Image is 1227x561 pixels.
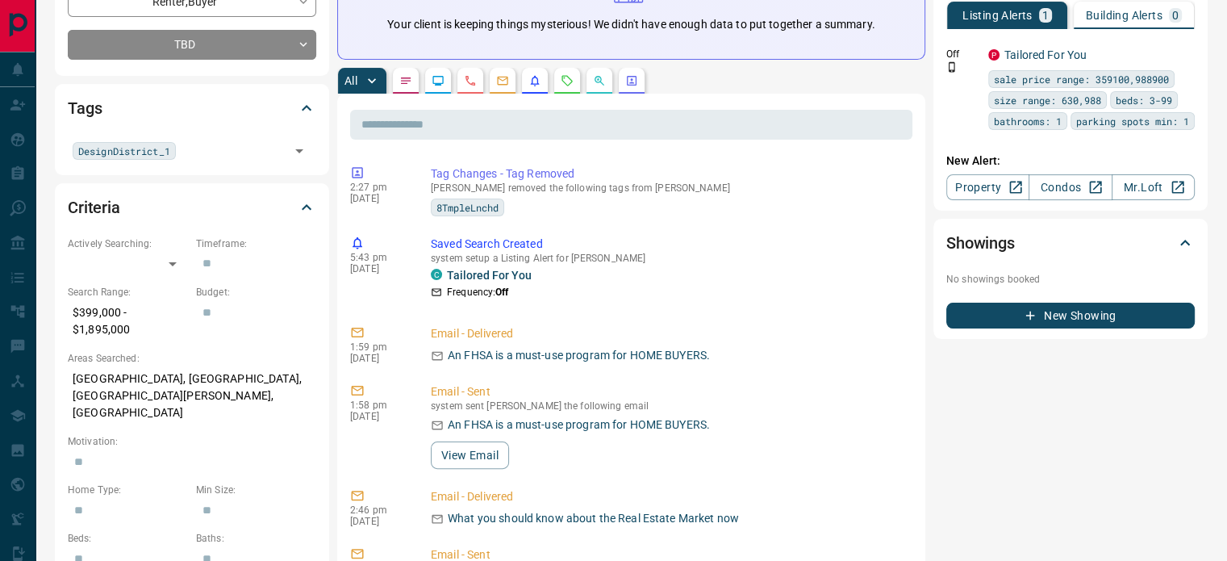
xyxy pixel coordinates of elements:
[946,303,1195,329] button: New Showing
[1172,10,1179,21] p: 0
[350,411,407,422] p: [DATE]
[431,236,906,253] p: Saved Search Created
[994,113,1062,129] span: bathrooms: 1
[350,341,407,353] p: 1:59 pm
[431,488,906,505] p: Email - Delivered
[431,442,509,469] button: View Email
[431,269,442,280] div: condos.ca
[448,510,739,527] p: What you should know about the Real Estate Market now
[1029,174,1112,200] a: Condos
[350,252,407,263] p: 5:43 pm
[448,347,710,364] p: An FHSA is a must-use program for HOME BUYERS.
[431,182,906,194] p: [PERSON_NAME] removed the following tags from [PERSON_NAME]
[1116,92,1172,108] span: beds: 3-99
[350,504,407,516] p: 2:46 pm
[431,400,906,412] p: system sent [PERSON_NAME] the following email
[495,287,508,298] strong: Off
[431,253,906,264] p: system setup a Listing Alert for [PERSON_NAME]
[350,400,407,411] p: 1:58 pm
[288,140,311,162] button: Open
[196,237,316,251] p: Timeframe:
[68,237,188,251] p: Actively Searching:
[399,74,412,87] svg: Notes
[196,531,316,546] p: Baths:
[78,143,170,159] span: DesignDistrict_1
[431,165,906,182] p: Tag Changes - Tag Removed
[561,74,574,87] svg: Requests
[436,199,499,216] span: 8TmpleLnchd
[946,153,1195,170] p: New Alert:
[387,16,874,33] p: Your client is keeping things mysterious! We didn't have enough data to put together a summary.
[1042,10,1049,21] p: 1
[68,483,188,497] p: Home Type:
[625,74,638,87] svg: Agent Actions
[344,75,357,86] p: All
[432,74,444,87] svg: Lead Browsing Activity
[68,434,316,449] p: Motivation:
[1076,113,1189,129] span: parking spots min: 1
[68,351,316,366] p: Areas Searched:
[946,174,1029,200] a: Property
[68,285,188,299] p: Search Range:
[946,230,1015,256] h2: Showings
[350,353,407,364] p: [DATE]
[946,272,1195,287] p: No showings booked
[68,188,316,227] div: Criteria
[1112,174,1195,200] a: Mr.Loft
[1086,10,1162,21] p: Building Alerts
[68,89,316,128] div: Tags
[68,30,316,60] div: TBD
[946,47,979,61] p: Off
[447,285,508,299] p: Frequency:
[962,10,1033,21] p: Listing Alerts
[946,224,1195,262] div: Showings
[464,74,477,87] svg: Calls
[68,531,188,546] p: Beds:
[988,49,1000,61] div: property.ca
[350,516,407,527] p: [DATE]
[68,95,102,121] h2: Tags
[68,299,188,343] p: $399,000 - $1,895,000
[196,483,316,497] p: Min Size:
[994,92,1101,108] span: size range: 630,988
[350,182,407,193] p: 2:27 pm
[196,285,316,299] p: Budget:
[528,74,541,87] svg: Listing Alerts
[350,263,407,274] p: [DATE]
[431,383,906,400] p: Email - Sent
[1004,48,1087,61] a: Tailored For You
[350,193,407,204] p: [DATE]
[68,195,120,220] h2: Criteria
[994,71,1169,87] span: sale price range: 359100,988900
[431,325,906,342] p: Email - Delivered
[496,74,509,87] svg: Emails
[68,366,316,426] p: [GEOGRAPHIC_DATA], [GEOGRAPHIC_DATA], [GEOGRAPHIC_DATA][PERSON_NAME], [GEOGRAPHIC_DATA]
[448,417,710,433] p: An FHSA is a must-use program for HOME BUYERS.
[447,269,532,282] a: Tailored For You
[593,74,606,87] svg: Opportunities
[946,61,958,73] svg: Push Notification Only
